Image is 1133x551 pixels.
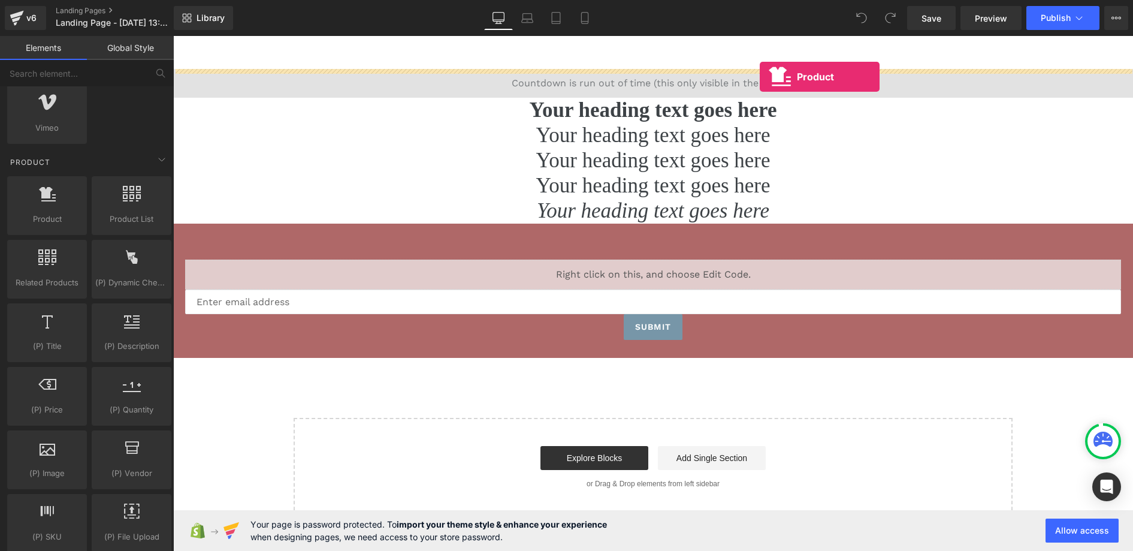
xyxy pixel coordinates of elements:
button: Undo [850,6,874,30]
button: Publish [1026,6,1099,30]
span: Library [197,13,225,23]
span: Product [11,213,83,225]
a: New Library [174,6,233,30]
span: (P) Quantity [95,404,168,416]
span: Landing Page - [DATE] 13:56:54 [56,18,171,28]
p: or Drag & Drop elements from left sidebar [140,444,820,452]
a: Preview [960,6,1022,30]
button: Submit [451,278,509,304]
button: Allow access [1046,519,1119,543]
a: Laptop [513,6,542,30]
span: Vimeo [11,122,83,134]
span: Publish [1041,13,1071,23]
span: (P) SKU [11,531,83,543]
span: (P) File Upload [95,531,168,543]
i: Your heading text goes here [364,163,596,186]
strong: import your theme style & enhance your experience [397,519,607,529]
span: (P) Vendor [95,467,168,480]
span: (P) Price [11,404,83,416]
a: Explore Blocks [367,410,475,434]
span: (P) Image [11,467,83,480]
span: Preview [975,12,1007,25]
span: Related Products [11,276,83,289]
span: Save [921,12,941,25]
span: Product [9,156,52,168]
input: Enter email address [12,254,948,278]
a: Desktop [484,6,513,30]
div: Open Intercom Messenger [1092,472,1121,501]
span: (P) Dynamic Checkout Button [95,276,168,289]
span: (P) Description [95,340,168,353]
a: Global Style [87,36,174,60]
a: Landing Pages [56,6,194,16]
span: (P) Title [11,340,83,353]
a: Tablet [542,6,570,30]
span: Your page is password protected. To when designing pages, we need access to your store password. [250,518,607,543]
button: More [1104,6,1128,30]
div: v6 [24,10,39,26]
a: Add Single Section [485,410,593,434]
button: Redo [878,6,902,30]
span: Product List [95,213,168,225]
a: v6 [5,6,46,30]
a: Mobile [570,6,599,30]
